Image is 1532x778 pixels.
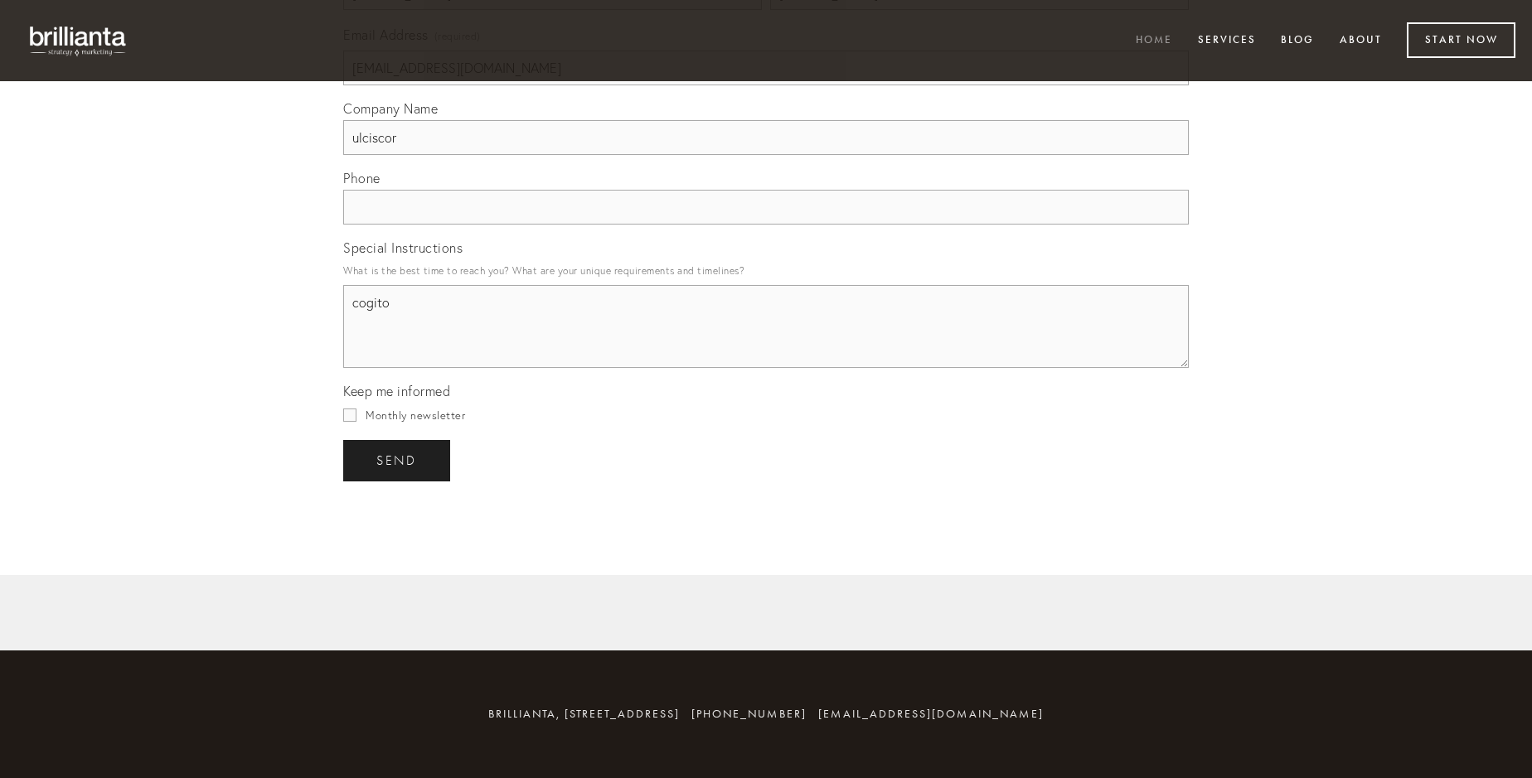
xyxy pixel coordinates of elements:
span: brillianta, [STREET_ADDRESS] [488,707,680,721]
a: Blog [1270,27,1325,55]
p: What is the best time to reach you? What are your unique requirements and timelines? [343,259,1189,282]
input: Monthly newsletter [343,408,356,422]
span: Company Name [343,100,438,117]
a: [EMAIL_ADDRESS][DOMAIN_NAME] [818,707,1044,721]
span: Phone [343,170,381,186]
a: About [1329,27,1393,55]
a: Home [1125,27,1183,55]
a: Services [1187,27,1267,55]
img: brillianta - research, strategy, marketing [17,17,141,65]
span: send [376,453,417,468]
button: sendsend [343,440,450,481]
span: Special Instructions [343,239,463,256]
a: Start Now [1407,22,1515,58]
span: Keep me informed [343,383,450,399]
textarea: cogito [343,285,1189,368]
span: [PHONE_NUMBER] [691,707,807,721]
span: Monthly newsletter [366,408,465,422]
